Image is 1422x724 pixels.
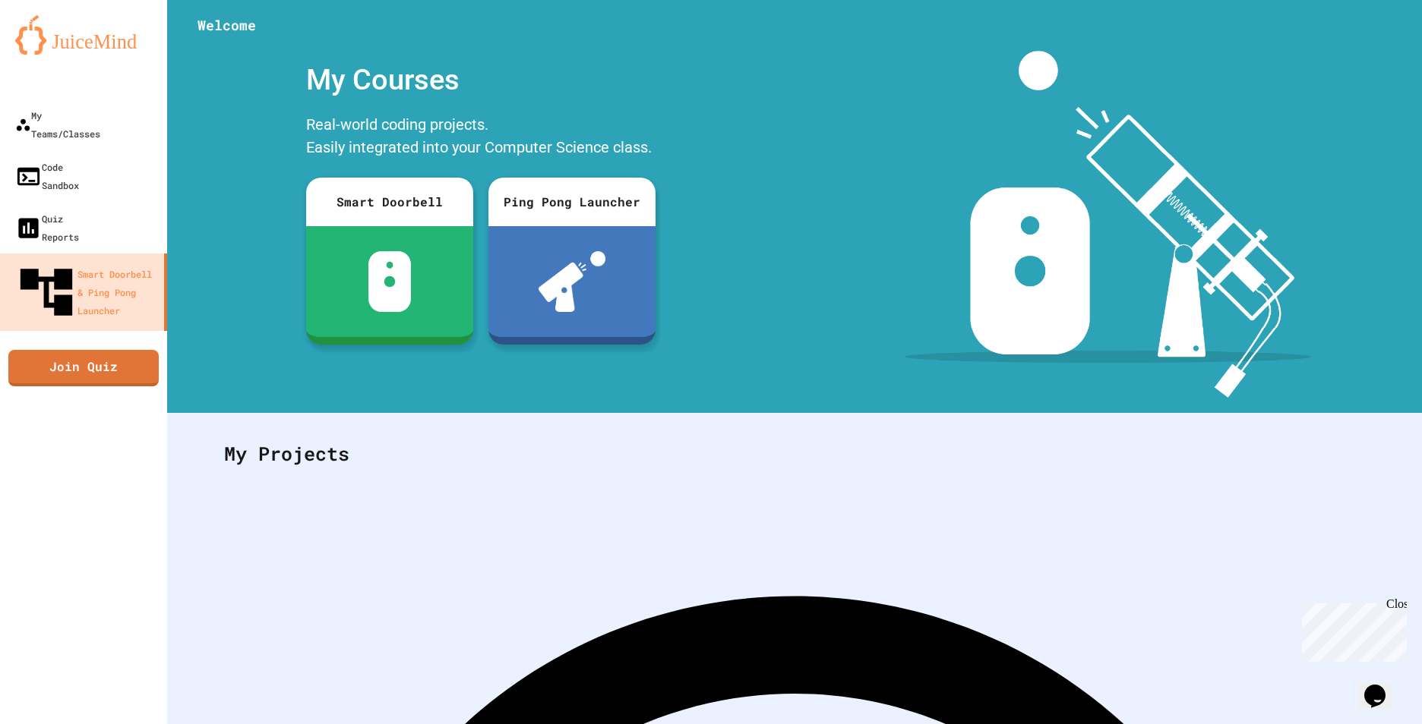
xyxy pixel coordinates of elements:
div: Real-world coding projects. Easily integrated into your Computer Science class. [299,109,663,166]
div: Smart Doorbell [306,178,473,226]
div: Quiz Reports [15,209,79,246]
img: sdb-white.svg [368,251,412,312]
div: Smart Doorbell & Ping Pong Launcher [15,261,158,323]
img: ppl-with-ball.png [539,251,606,312]
div: Chat with us now!Close [6,6,105,96]
iframe: chat widget [1358,663,1407,709]
div: My Courses [299,51,663,109]
div: Code Sandbox [15,158,79,194]
img: logo-orange.svg [15,15,152,55]
div: Ping Pong Launcher [488,178,656,226]
iframe: chat widget [1296,597,1407,662]
img: banner-image-my-projects.png [905,51,1312,398]
a: Join Quiz [8,350,159,386]
div: My Teams/Classes [15,106,100,143]
div: My Projects [209,424,1380,483]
